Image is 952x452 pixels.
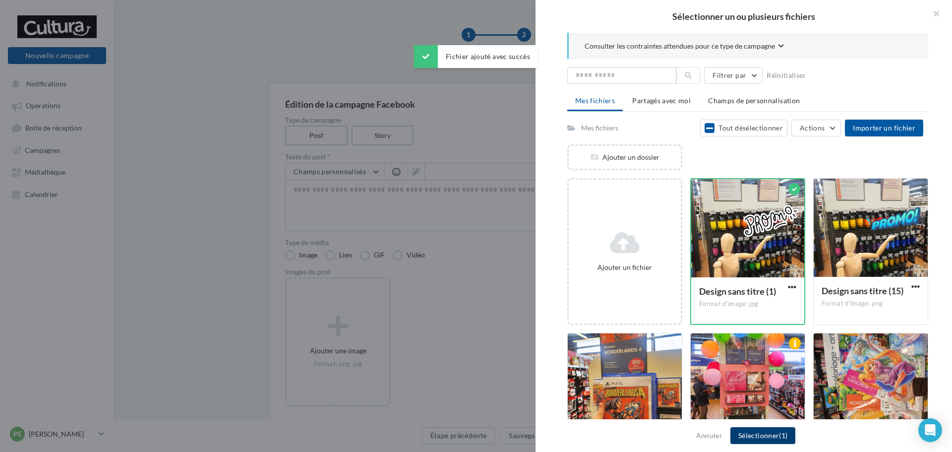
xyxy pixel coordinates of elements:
span: Partagés avec moi [632,96,691,105]
span: Design sans titre (15) [822,285,903,296]
button: Sélectionner(1) [730,427,795,444]
button: Importer un fichier [845,120,923,136]
span: Importer un fichier [853,124,915,132]
button: Consulter les contraintes attendues pour ce type de campagne [585,41,784,53]
span: Consulter les contraintes attendues pour ce type de campagne [585,41,775,51]
button: Réinitialiser [763,69,810,81]
span: Actions [800,124,825,132]
span: Mes fichiers [575,96,615,105]
span: Champs de personnalisation [708,96,800,105]
button: Tout désélectionner [700,120,787,136]
span: Design sans titre (1) [699,286,776,297]
div: Ajouter un dossier [569,152,681,162]
div: Format d'image: jpg [699,300,796,309]
button: Actions [791,120,841,136]
span: (1) [779,431,787,440]
h2: Sélectionner un ou plusieurs fichiers [551,12,936,21]
div: Ajouter un fichier [573,262,677,272]
div: Open Intercom Messenger [918,418,942,442]
div: Format d'image: png [822,299,920,308]
div: Mes fichiers [581,123,618,133]
button: Filtrer par [704,67,763,84]
button: Annuler [692,430,726,442]
div: Fichier ajouté avec succès [414,45,538,68]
